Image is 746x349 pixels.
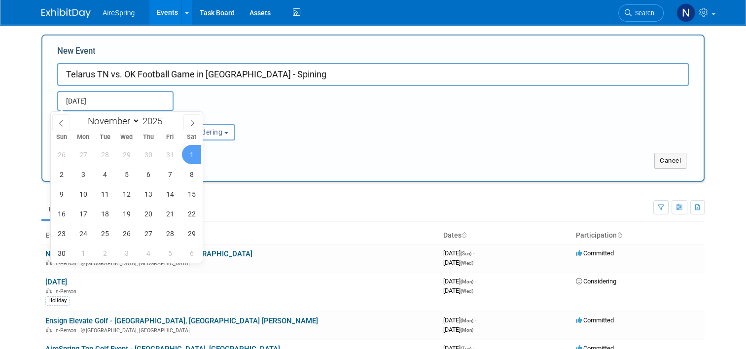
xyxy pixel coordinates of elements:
[461,279,473,284] span: (Mon)
[41,8,91,18] img: ExhibitDay
[473,249,474,257] span: -
[572,227,705,244] th: Participation
[617,231,622,239] a: Sort by Participation Type
[443,316,476,324] span: [DATE]
[95,165,114,184] span: November 4, 2025
[45,259,435,267] div: [GEOGRAPHIC_DATA], [GEOGRAPHIC_DATA]
[52,145,71,164] span: October 26, 2025
[45,278,67,286] a: [DATE]
[576,278,616,285] span: Considering
[57,63,689,86] input: Name of Trade Show / Conference
[182,184,201,204] span: November 15, 2025
[182,165,201,184] span: November 8, 2025
[182,244,201,263] span: December 6, 2025
[52,224,71,243] span: November 23, 2025
[576,249,614,257] span: Committed
[95,145,114,164] span: October 28, 2025
[618,4,664,22] a: Search
[95,224,114,243] span: November 25, 2025
[72,134,94,140] span: Mon
[116,134,138,140] span: Wed
[54,260,79,267] span: In-Person
[160,145,179,164] span: October 31, 2025
[52,244,71,263] span: November 30, 2025
[461,327,473,333] span: (Mon)
[117,244,136,263] span: December 3, 2025
[182,204,201,223] span: November 22, 2025
[139,165,158,184] span: November 6, 2025
[54,327,79,334] span: In-Person
[57,91,174,111] input: Start Date - End Date
[52,184,71,204] span: November 9, 2025
[95,184,114,204] span: November 11, 2025
[159,134,181,140] span: Fri
[139,204,158,223] span: November 20, 2025
[95,244,114,263] span: December 2, 2025
[676,3,695,22] img: Natalie Pyron
[52,204,71,223] span: November 16, 2025
[439,227,572,244] th: Dates
[117,204,136,223] span: November 19, 2025
[57,111,150,124] div: Attendance / Format:
[654,153,686,169] button: Cancel
[73,165,93,184] span: November 3, 2025
[83,115,140,127] select: Month
[475,278,476,285] span: -
[52,165,71,184] span: November 2, 2025
[139,145,158,164] span: October 30, 2025
[117,165,136,184] span: November 5, 2025
[117,224,136,243] span: November 26, 2025
[57,45,96,61] label: New Event
[51,134,72,140] span: Sun
[462,231,466,239] a: Sort by Start Date
[475,316,476,324] span: -
[461,251,471,256] span: (Sun)
[45,326,435,334] div: [GEOGRAPHIC_DATA], [GEOGRAPHIC_DATA]
[139,184,158,204] span: November 13, 2025
[443,249,474,257] span: [DATE]
[45,316,318,325] a: Ensign Elevate Golf - [GEOGRAPHIC_DATA], [GEOGRAPHIC_DATA] [PERSON_NAME]
[41,227,439,244] th: Event
[139,224,158,243] span: November 27, 2025
[94,134,116,140] span: Tue
[73,204,93,223] span: November 17, 2025
[140,115,170,127] input: Year
[461,260,473,266] span: (Wed)
[117,145,136,164] span: October 29, 2025
[461,288,473,294] span: (Wed)
[443,326,473,333] span: [DATE]
[182,145,201,164] span: November 1, 2025
[160,244,179,263] span: December 5, 2025
[139,244,158,263] span: December 4, 2025
[576,316,614,324] span: Committed
[117,184,136,204] span: November 12, 2025
[73,145,93,164] span: October 27, 2025
[138,134,159,140] span: Thu
[45,249,252,258] a: Navigate 25 (Alianza) - SLC - Seelaender, [GEOGRAPHIC_DATA]
[46,260,52,265] img: In-Person Event
[632,9,654,17] span: Search
[41,200,99,219] a: Upcoming69
[160,165,179,184] span: November 7, 2025
[45,296,70,305] div: Holiday
[95,204,114,223] span: November 18, 2025
[443,259,473,266] span: [DATE]
[160,184,179,204] span: November 14, 2025
[181,134,203,140] span: Sat
[54,288,79,295] span: In-Person
[160,224,179,243] span: November 28, 2025
[165,111,258,124] div: Participation:
[73,244,93,263] span: December 1, 2025
[160,204,179,223] span: November 21, 2025
[73,184,93,204] span: November 10, 2025
[443,278,476,285] span: [DATE]
[73,224,93,243] span: November 24, 2025
[46,327,52,332] img: In-Person Event
[182,224,201,243] span: November 29, 2025
[103,9,135,17] span: AireSpring
[461,318,473,323] span: (Mon)
[46,288,52,293] img: In-Person Event
[443,287,473,294] span: [DATE]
